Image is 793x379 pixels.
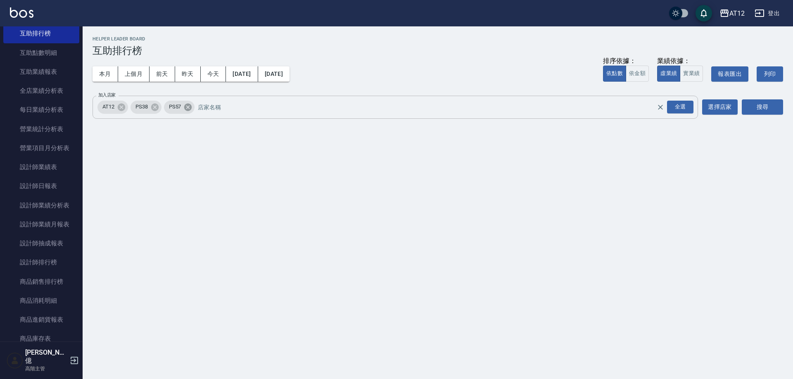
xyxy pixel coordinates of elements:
[716,5,748,22] button: AT12
[25,348,67,365] h5: [PERSON_NAME]億
[3,81,79,100] a: 全店業績分析表
[3,177,79,195] a: 設計師日報表
[729,8,745,19] div: AT12
[3,234,79,253] a: 設計師抽成報表
[3,24,79,43] a: 互助排行榜
[150,66,175,82] button: 前天
[711,66,748,82] button: 報表匯出
[603,57,649,66] div: 排序依據：
[201,66,226,82] button: 今天
[3,158,79,177] a: 設計師業績表
[10,7,33,18] img: Logo
[3,215,79,234] a: 設計師業績月報表
[25,365,67,372] p: 高階主管
[657,57,703,66] div: 業績依據：
[751,6,783,21] button: 登出
[93,45,783,56] h3: 互助排行榜
[3,291,79,310] a: 商品消耗明細
[3,139,79,158] a: 營業項目月分析表
[3,100,79,119] a: 每日業績分析表
[3,329,79,348] a: 商品庫存表
[258,66,290,82] button: [DATE]
[667,101,693,113] div: 全選
[702,99,738,115] button: 選擇店家
[196,100,671,114] input: 店家名稱
[655,101,666,113] button: Clear
[131,101,161,114] div: PS38
[626,66,649,82] button: 依金額
[93,36,783,42] h2: Helper Leader Board
[742,99,783,115] button: 搜尋
[3,196,79,215] a: 設計師業績分析表
[696,5,712,21] button: save
[131,103,153,111] span: PS38
[3,253,79,272] a: 設計師排行榜
[3,43,79,62] a: 互助點數明細
[680,66,703,82] button: 實業績
[3,310,79,329] a: 商品進銷貨報表
[97,103,119,111] span: AT12
[657,66,680,82] button: 虛業績
[118,66,150,82] button: 上個月
[164,101,195,114] div: PS57
[97,101,128,114] div: AT12
[757,66,783,82] button: 列印
[226,66,258,82] button: [DATE]
[93,66,118,82] button: 本月
[3,120,79,139] a: 營業統計分析表
[175,66,201,82] button: 昨天
[7,352,23,369] img: Person
[3,272,79,291] a: 商品銷售排行榜
[3,62,79,81] a: 互助業績報表
[98,92,116,98] label: 加入店家
[665,99,695,115] button: Open
[603,66,626,82] button: 依點數
[164,103,186,111] span: PS57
